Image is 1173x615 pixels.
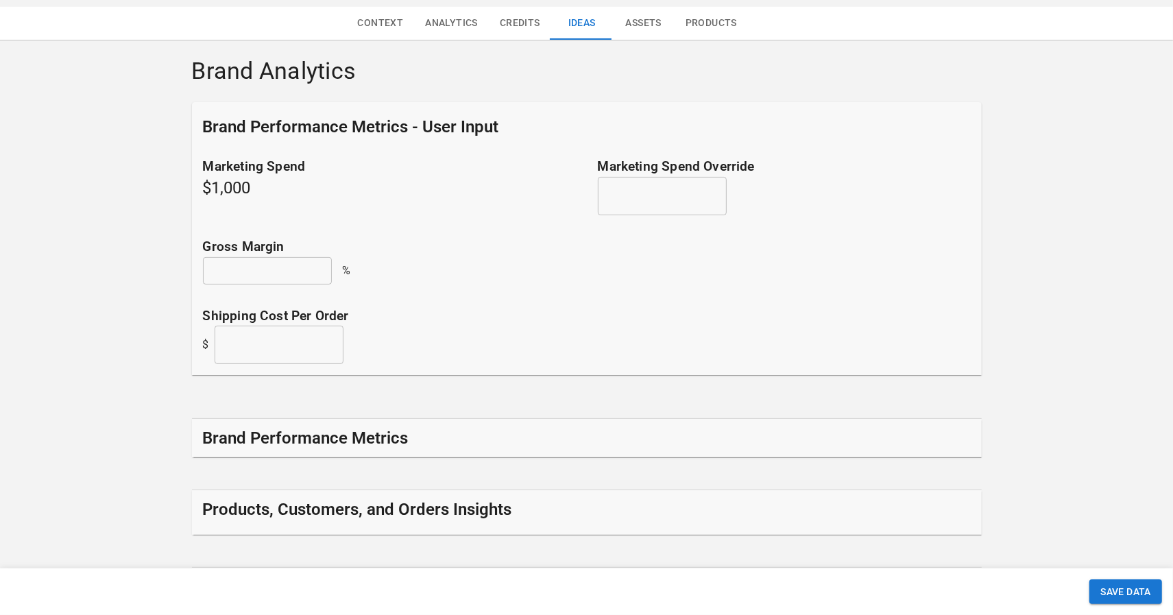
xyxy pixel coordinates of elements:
[192,419,982,457] div: Brand Performance Metrics
[414,7,489,40] button: Analytics
[613,7,675,40] button: Assets
[675,7,748,40] button: Products
[203,157,576,215] h5: $1,000
[551,7,613,40] button: Ideas
[343,263,351,279] p: %
[192,102,982,152] div: Brand Performance Metrics - User Input
[203,337,209,353] p: $
[203,157,576,177] p: Marketing Spend
[203,498,512,520] h5: Products, Customers, and Orders Insights
[489,7,551,40] button: Credits
[203,306,971,326] p: Shipping cost per order
[192,490,982,534] div: Products, Customers, and Orders Insights
[598,157,971,177] p: Marketing Spend Override
[1089,579,1162,605] button: SAVE DATA
[203,116,499,138] h5: Brand Performance Metrics - User Input
[203,237,971,257] p: Gross margin
[192,57,982,86] h4: Brand Analytics
[347,7,415,40] button: Context
[203,427,409,449] h5: Brand Performance Metrics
